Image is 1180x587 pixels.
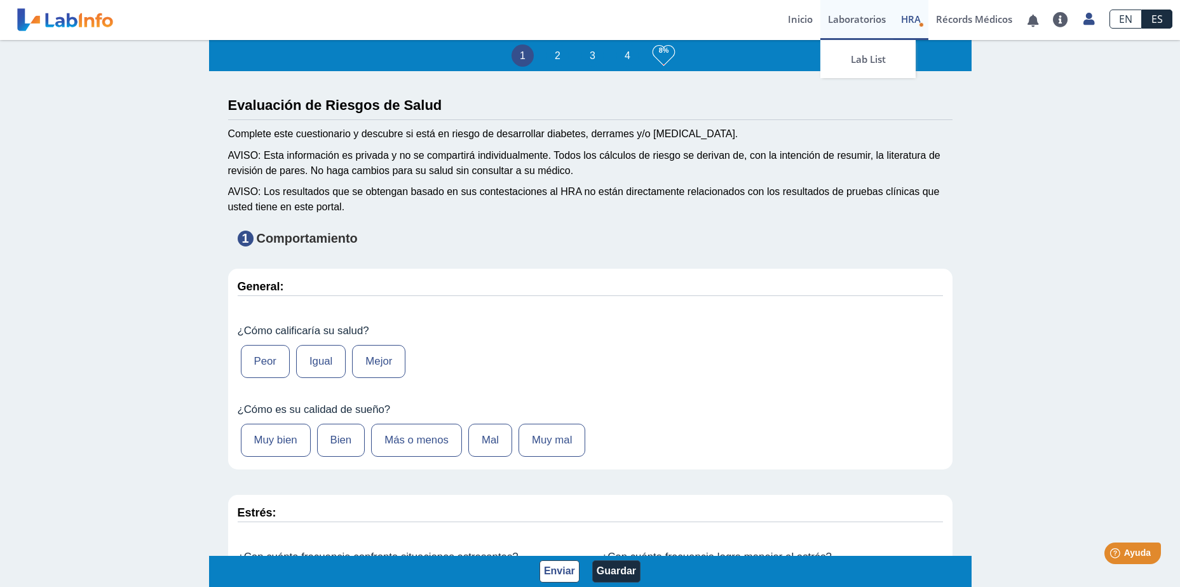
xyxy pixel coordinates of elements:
label: Igual [296,345,346,378]
label: ¿Con cuánta frecuencia logra manejar el estrés? [601,551,943,563]
label: Mejor [352,345,405,378]
button: Enviar [539,560,580,583]
strong: Comportamiento [257,231,358,245]
strong: General: [238,280,284,293]
a: Lab List [820,40,916,78]
li: 2 [546,44,569,67]
iframe: Help widget launcher [1067,537,1166,573]
span: 1 [238,231,254,246]
button: Guardar [592,560,641,583]
div: AVISO: Esta información es privada y no se compartirá individualmente. Todos los cálculos de ries... [228,148,953,179]
label: Peor [241,345,290,378]
label: ¿Con cuánta frecuencia confronta situaciones estresantes? [238,551,580,563]
li: 3 [581,44,604,67]
a: ES [1142,10,1172,29]
h3: 8% [653,43,675,58]
label: ¿Cómo calificaría su salud? [238,325,943,337]
div: Complete este cuestionario y descubre si está en riesgo de desarrollar diabetes, derrames y/o [ME... [228,126,953,142]
strong: Estrés: [238,506,276,519]
li: 4 [616,44,639,67]
label: Mal [468,424,512,457]
label: ¿Cómo es su calidad de sueño? [238,403,943,416]
label: Más o menos [371,424,462,457]
li: 1 [512,44,534,67]
h3: Evaluación de Riesgos de Salud [228,97,953,113]
label: Muy mal [519,424,585,457]
a: EN [1109,10,1142,29]
div: AVISO: Los resultados que se obtengan basado en sus contestaciones al HRA no están directamente r... [228,184,953,215]
label: Muy bien [241,424,311,457]
label: Bien [317,424,365,457]
span: HRA [901,13,921,25]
